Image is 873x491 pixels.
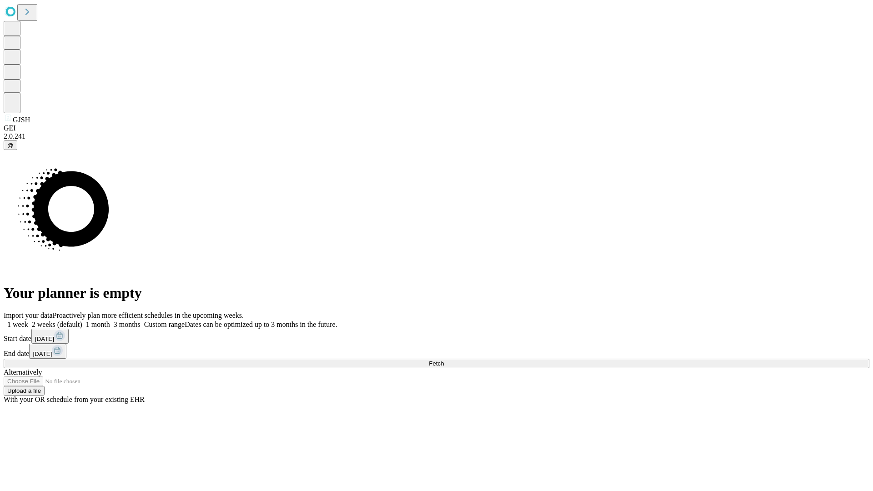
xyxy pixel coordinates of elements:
button: Upload a file [4,386,45,396]
button: [DATE] [29,344,66,359]
span: Custom range [144,321,185,328]
button: @ [4,140,17,150]
span: GJSH [13,116,30,124]
div: GEI [4,124,869,132]
span: 3 months [114,321,140,328]
h1: Your planner is empty [4,285,869,301]
button: Fetch [4,359,869,368]
span: [DATE] [35,336,54,342]
div: 2.0.241 [4,132,869,140]
span: Fetch [429,360,444,367]
span: @ [7,142,14,149]
span: Dates can be optimized up to 3 months in the future. [185,321,337,328]
span: [DATE] [33,351,52,357]
div: Start date [4,329,869,344]
span: With your OR schedule from your existing EHR [4,396,145,403]
div: End date [4,344,869,359]
span: 1 month [86,321,110,328]
span: Alternatively [4,368,42,376]
button: [DATE] [31,329,69,344]
span: Proactively plan more efficient schedules in the upcoming weeks. [53,311,244,319]
span: Import your data [4,311,53,319]
span: 1 week [7,321,28,328]
span: 2 weeks (default) [32,321,82,328]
